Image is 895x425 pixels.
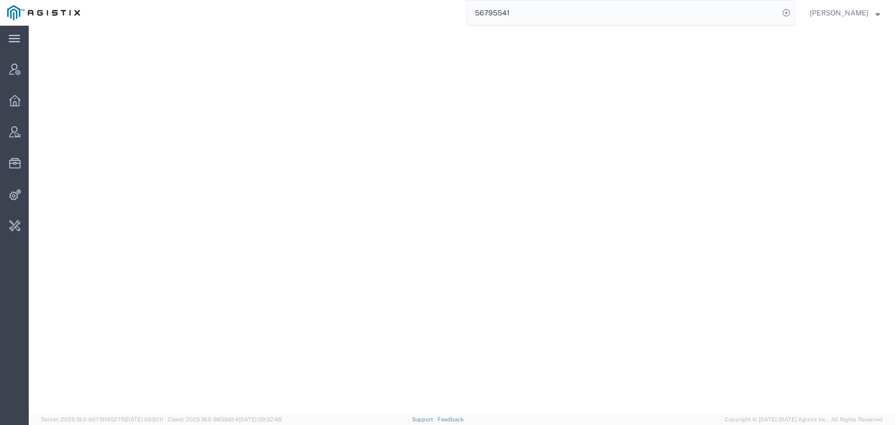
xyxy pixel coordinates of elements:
[810,7,868,18] span: Jenneffer Jahraus
[412,416,437,422] a: Support
[238,416,282,422] span: [DATE] 09:32:48
[125,416,163,422] span: [DATE] 09:51:11
[725,415,883,424] span: Copyright © [DATE]-[DATE] Agistix Inc., All Rights Reserved
[29,26,895,414] iframe: To enrich screen reader interactions, please activate Accessibility in Grammarly extension settings
[7,5,80,21] img: logo
[467,1,779,25] input: Search for shipment number, reference number
[41,416,163,422] span: Server: 2025.18.0-dd719145275
[437,416,464,422] a: Feedback
[168,416,282,422] span: Client: 2025.18.0-9839db4
[809,7,881,19] button: [PERSON_NAME]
